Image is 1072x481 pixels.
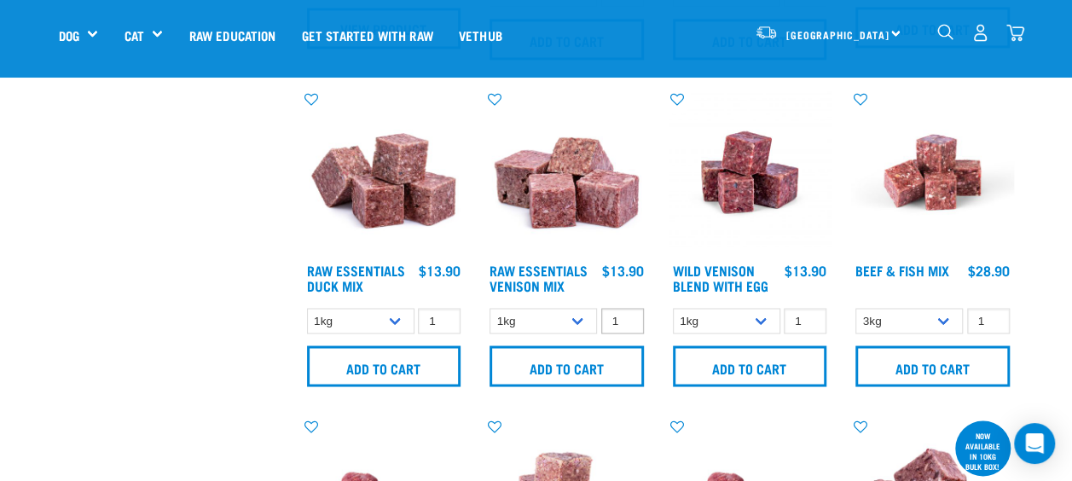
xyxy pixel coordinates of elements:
a: Raw Essentials Venison Mix [490,265,588,288]
div: $28.90 [968,262,1010,277]
input: 1 [784,308,826,334]
img: van-moving.png [755,25,778,40]
a: Raw Education [176,1,288,69]
div: now available in 10kg bulk box! [955,422,1011,478]
input: 1 [601,308,644,334]
input: Add to cart [490,345,644,386]
img: home-icon-1@2x.png [937,24,953,40]
img: 1113 RE Venison Mix 01 [485,90,648,253]
a: Vethub [446,1,515,69]
input: Add to cart [855,345,1010,386]
img: user.png [971,24,989,42]
div: $13.90 [785,262,826,277]
img: home-icon@2x.png [1006,24,1024,42]
span: [GEOGRAPHIC_DATA] [786,32,889,38]
a: Raw Essentials Duck Mix [307,265,405,288]
a: Beef & Fish Mix [855,265,949,273]
img: Beef Mackerel 1 [851,90,1014,253]
input: 1 [418,308,461,334]
a: Dog [59,26,79,45]
input: Add to cart [307,345,461,386]
input: Add to cart [673,345,827,386]
a: Wild Venison Blend with Egg [673,265,768,288]
img: ?1041 RE Lamb Mix 01 [303,90,466,253]
a: Cat [124,26,143,45]
div: Open Intercom Messenger [1014,423,1055,464]
a: Get started with Raw [289,1,446,69]
div: $13.90 [419,262,461,277]
div: $13.90 [602,262,644,277]
img: Venison Egg 1616 [669,90,832,253]
input: 1 [967,308,1010,334]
